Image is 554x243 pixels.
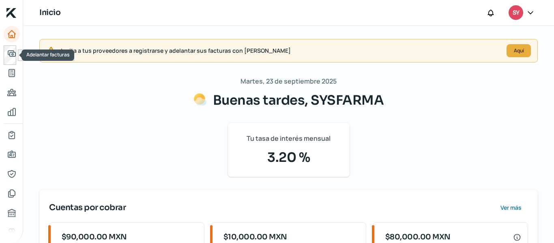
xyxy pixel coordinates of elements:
[4,127,20,143] a: Mi contrato
[494,200,528,216] button: Ver más
[26,51,69,58] span: Adelantar facturas
[4,65,20,81] a: Tus créditos
[223,232,287,243] span: $10,000.00 MXN
[240,75,337,87] span: Martes, 23 de septiembre 2025
[514,48,524,53] span: Aquí
[4,166,20,182] a: Representantes
[62,232,127,243] span: $90,000.00 MXN
[4,185,20,202] a: Documentos
[4,45,20,62] a: Adelantar facturas
[39,7,60,19] h1: Inicio
[49,202,126,214] span: Cuentas por cobrar
[238,148,340,167] span: 3.20 %
[4,104,20,120] a: Mis finanzas
[61,45,500,56] span: Invita a tus proveedores a registrarse y adelantar sus facturas con [PERSON_NAME]
[213,92,384,108] span: Buenas tardes, SYSFARMA
[513,8,519,18] span: SY
[4,84,20,101] a: Pago a proveedores
[4,205,20,221] a: Buró de crédito
[247,133,331,144] span: Tu tasa de interés mensual
[500,205,522,211] span: Ver más
[193,93,206,106] img: Saludos
[507,44,531,57] button: Aquí
[385,232,451,243] span: $80,000.00 MXN
[4,146,20,163] a: Información general
[4,224,20,241] a: Referencias
[4,26,20,42] a: Inicio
